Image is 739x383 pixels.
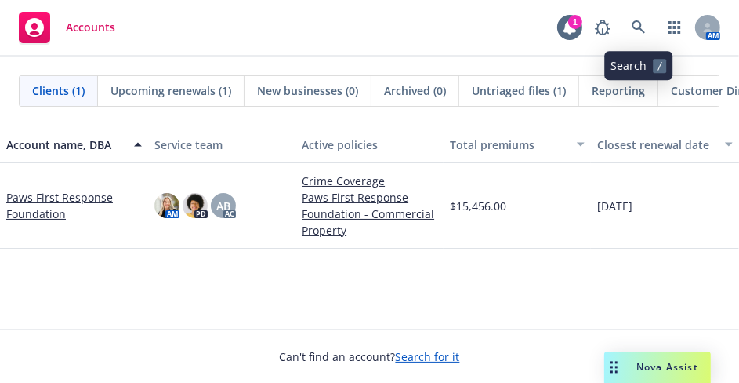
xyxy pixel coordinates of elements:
[295,126,444,163] button: Active policies
[302,137,437,153] div: Active policies
[450,137,568,153] div: Total premiums
[604,352,624,383] div: Drag to move
[472,82,566,99] span: Untriaged files (1)
[154,137,290,153] div: Service team
[280,348,460,365] span: Can't find an account?
[148,126,296,163] button: Service team
[597,198,632,214] span: [DATE]
[110,82,231,99] span: Upcoming renewals (1)
[66,21,115,34] span: Accounts
[597,137,715,153] div: Closest renewal date
[444,126,592,163] button: Total premiums
[450,198,506,214] span: $15,456.00
[636,360,698,374] span: Nova Assist
[591,126,739,163] button: Closest renewal date
[384,82,446,99] span: Archived (0)
[302,173,437,189] a: Crime Coverage
[154,193,179,218] img: photo
[623,12,654,43] a: Search
[587,12,618,43] a: Report a Bug
[396,349,460,364] a: Search for it
[6,137,125,153] div: Account name, DBA
[302,189,437,239] a: Paws First Response Foundation - Commercial Property
[183,193,208,218] img: photo
[592,82,645,99] span: Reporting
[568,15,582,29] div: 1
[32,82,85,99] span: Clients (1)
[13,5,121,49] a: Accounts
[659,12,690,43] a: Switch app
[257,82,358,99] span: New businesses (0)
[604,352,711,383] button: Nova Assist
[6,189,142,222] a: Paws First Response Foundation
[216,198,230,214] span: AB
